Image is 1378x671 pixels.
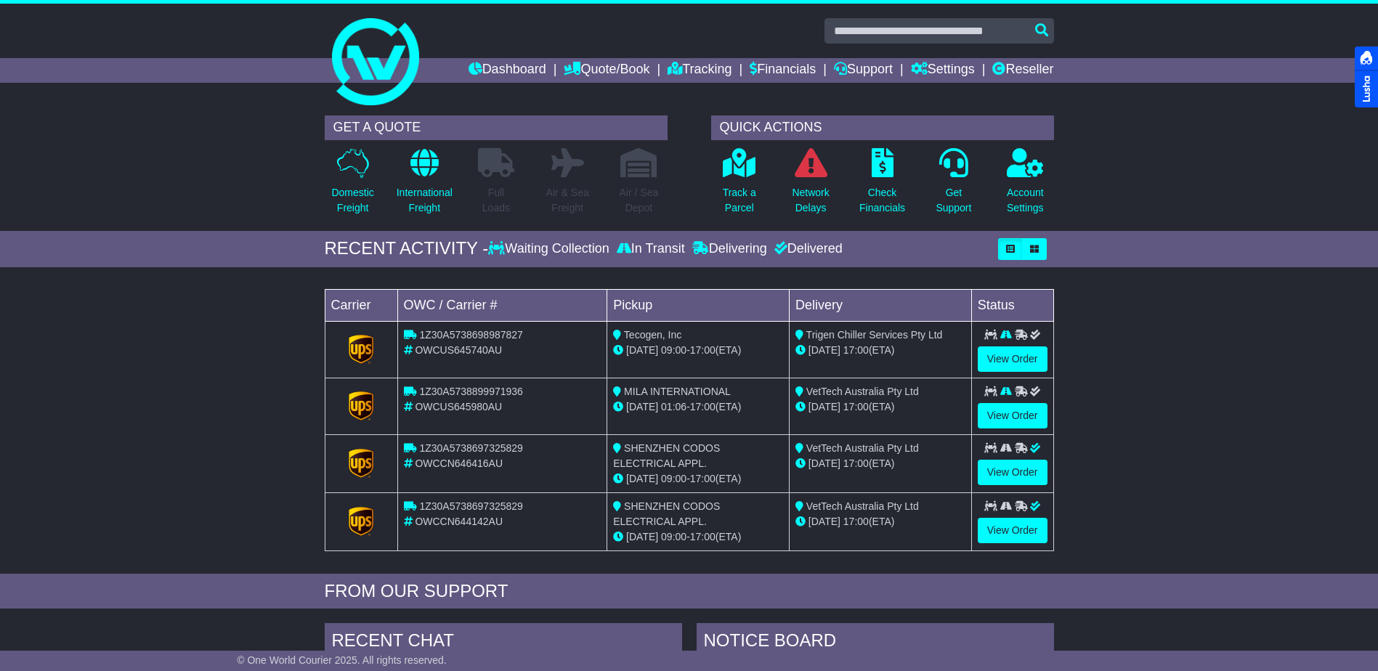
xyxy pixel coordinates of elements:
div: (ETA) [795,514,965,529]
span: SHENZHEN CODOS ELECTRICAL APPL. [613,442,720,469]
div: FROM OUR SUPPORT [325,581,1054,602]
div: - (ETA) [613,399,783,415]
a: View Order [978,518,1047,543]
span: [DATE] [808,344,840,356]
div: QUICK ACTIONS [711,115,1054,140]
div: GET A QUOTE [325,115,668,140]
p: Get Support [936,185,971,216]
p: Network Delays [792,185,829,216]
a: CheckFinancials [859,147,906,224]
span: 01:06 [661,401,686,412]
p: Air / Sea Depot [620,185,659,216]
span: 1Z30A5738698987827 [419,329,522,341]
span: 17:00 [690,344,716,356]
td: Delivery [789,289,971,321]
p: Check Financials [859,185,905,216]
span: © One World Courier 2025. All rights reserved. [237,654,447,666]
a: Financials [750,58,816,83]
div: - (ETA) [613,471,783,487]
td: Carrier [325,289,397,321]
a: Support [834,58,893,83]
div: (ETA) [795,456,965,471]
span: 09:00 [661,473,686,484]
img: GetCarrierServiceLogo [349,391,373,420]
span: VetTech Australia Pty Ltd [806,500,919,512]
a: AccountSettings [1006,147,1045,224]
span: VetTech Australia Pty Ltd [806,442,919,454]
div: Delivered [771,241,843,257]
div: (ETA) [795,399,965,415]
span: 09:00 [661,531,686,542]
a: NetworkDelays [791,147,830,224]
a: Settings [911,58,975,83]
span: [DATE] [626,531,658,542]
img: GetCarrierServiceLogo [349,507,373,536]
a: Reseller [992,58,1053,83]
span: OWCCN646416AU [415,457,503,469]
a: View Order [978,346,1047,372]
span: 1Z30A5738899971936 [419,386,522,397]
p: Account Settings [1007,185,1044,216]
p: International Freight [397,185,453,216]
td: Pickup [607,289,790,321]
span: [DATE] [808,457,840,469]
span: VetTech Australia Pty Ltd [806,386,919,397]
div: In Transit [613,241,689,257]
span: 1Z30A5738697325829 [419,500,522,512]
span: 17:00 [843,516,869,527]
span: [DATE] [626,344,658,356]
a: View Order [978,460,1047,485]
a: Tracking [668,58,731,83]
span: [DATE] [808,516,840,527]
span: OWCCN644142AU [415,516,503,527]
a: GetSupport [935,147,972,224]
span: 1Z30A5738697325829 [419,442,522,454]
img: GetCarrierServiceLogo [349,449,373,478]
div: RECENT CHAT [325,623,682,662]
div: RECENT ACTIVITY - [325,238,489,259]
span: 17:00 [690,401,716,412]
span: [DATE] [626,401,658,412]
span: OWCUS645980AU [415,401,502,412]
div: NOTICE BOARD [697,623,1054,662]
div: Delivering [689,241,771,257]
p: Full Loads [478,185,514,216]
div: (ETA) [795,343,965,358]
a: Track aParcel [722,147,757,224]
img: GetCarrierServiceLogo [349,335,373,364]
div: - (ETA) [613,343,783,358]
div: - (ETA) [613,529,783,545]
span: Trigen Chiller Services Pty Ltd [806,329,943,341]
span: SHENZHEN CODOS ELECTRICAL APPL. [613,500,720,527]
a: DomesticFreight [331,147,374,224]
td: Status [971,289,1053,321]
span: [DATE] [808,401,840,412]
td: OWC / Carrier # [397,289,607,321]
span: MILA INTERNATIONAL [624,386,731,397]
span: 17:00 [843,401,869,412]
a: Dashboard [469,58,546,83]
span: 17:00 [843,457,869,469]
span: OWCUS645740AU [415,344,502,356]
a: View Order [978,403,1047,428]
p: Domestic Freight [331,185,373,216]
span: Tecogen, Inc [624,329,681,341]
a: InternationalFreight [396,147,453,224]
span: [DATE] [626,473,658,484]
span: 17:00 [690,531,716,542]
p: Air & Sea Freight [546,185,589,216]
p: Track a Parcel [723,185,756,216]
span: 09:00 [661,344,686,356]
span: 17:00 [843,344,869,356]
span: 17:00 [690,473,716,484]
div: Waiting Collection [488,241,612,257]
a: Quote/Book [564,58,649,83]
